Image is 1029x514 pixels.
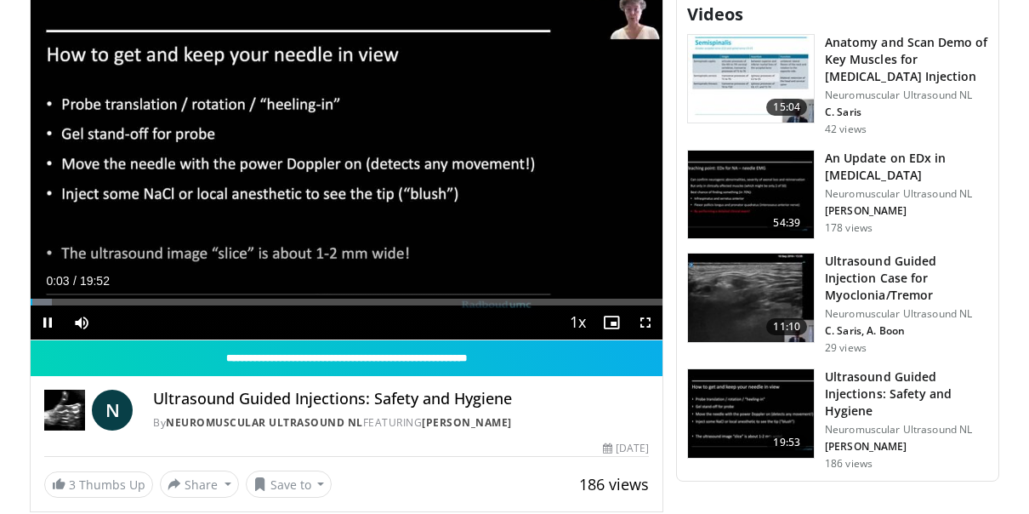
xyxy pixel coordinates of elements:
a: Neuromuscular Ultrasound NL [166,415,363,430]
a: 11:10 Ultrasound Guided Injection Case for Myoclonia/Tremor Neuromuscular Ultrasound NL C. Saris,... [687,253,988,355]
a: 15:04 Anatomy and Scan Demo of Key Muscles for [MEDICAL_DATA] Injection Neuromuscular Ultrasound ... [687,34,988,136]
img: ca49aa2d-5358-4fdd-b286-fd2815168458.150x105_q85_crop-smart_upscale.jpg [688,369,814,458]
p: 42 views [825,123,867,136]
img: 6194d35d-089c-46e5-b4bd-e1486302ad72.150x105_q85_crop-smart_upscale.jpg [688,151,814,239]
span: 11:10 [766,318,807,335]
p: 186 views [825,457,873,471]
a: 3 Thumbs Up [44,471,153,498]
button: Fullscreen [628,306,662,340]
h3: An Update on EDx in [MEDICAL_DATA] [825,150,988,184]
p: Neuromuscular Ultrasound NL [825,307,988,321]
img: Neuromuscular Ultrasound NL [44,390,85,431]
a: 54:39 An Update on EDx in [MEDICAL_DATA] Neuromuscular Ultrasound NL [PERSON_NAME] 178 views [687,150,988,240]
div: By FEATURING [153,415,649,431]
div: Progress Bar [31,299,662,306]
img: 5c236cd8-2983-4119-a63a-6b4abea47dc7.150x105_q85_crop-smart_upscale.jpg [688,254,814,342]
p: [PERSON_NAME] [825,204,988,218]
a: N [92,390,133,431]
a: [PERSON_NAME] [422,415,512,430]
h3: Ultrasound Guided Injection Case for Myoclonia/Tremor [825,253,988,304]
span: 19:52 [80,274,110,288]
p: Neuromuscular Ultrasound NL [825,423,988,437]
button: Mute [65,306,99,340]
img: 871763ce-7060-464d-afc9-068f81f04078.150x105_q85_crop-smart_upscale.jpg [688,35,814,123]
button: Share [160,471,239,498]
button: Playback Rate [560,306,594,340]
button: Enable picture-in-picture mode [594,306,628,340]
span: 54:39 [766,214,807,231]
p: C. Saris, A. Boon [825,324,988,338]
h3: Ultrasound Guided Injections: Safety and Hygiene [825,368,988,420]
span: 186 views [579,474,649,494]
p: 178 views [825,221,873,235]
span: / [73,274,77,288]
span: 19:53 [766,434,807,451]
p: 29 views [825,341,867,355]
p: Neuromuscular Ultrasound NL [825,187,988,201]
a: 19:53 Ultrasound Guided Injections: Safety and Hygiene Neuromuscular Ultrasound NL [PERSON_NAME] ... [687,368,988,471]
h3: Anatomy and Scan Demo of Key Muscles for [MEDICAL_DATA] Injection [825,34,988,85]
span: 0:03 [46,274,69,288]
p: Neuromuscular Ultrasound NL [825,89,988,102]
p: [PERSON_NAME] [825,440,988,454]
button: Save to [246,471,333,498]
div: [DATE] [603,441,649,456]
p: C. Saris [825,106,988,119]
span: 15:04 [766,99,807,116]
span: Videos [687,3,743,26]
button: Pause [31,306,65,340]
span: 3 [69,477,76,493]
h4: Ultrasound Guided Injections: Safety and Hygiene [153,390,649,408]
